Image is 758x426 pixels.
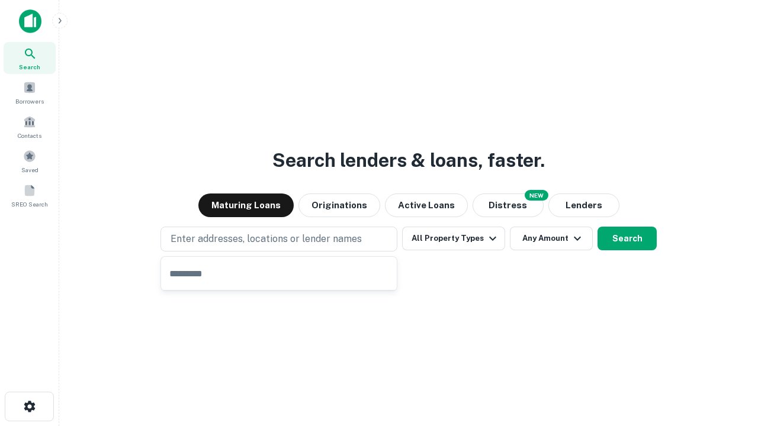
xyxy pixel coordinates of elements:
a: Search [4,42,56,74]
span: Saved [21,165,38,175]
img: capitalize-icon.png [19,9,41,33]
button: Lenders [548,193,619,217]
button: Search distressed loans with lien and other non-mortgage details. [473,193,544,217]
span: Contacts [18,131,41,140]
span: Borrowers [15,96,44,106]
a: Borrowers [4,76,56,108]
button: Enter addresses, locations or lender names [160,227,397,251]
button: Active Loans [385,193,468,217]
button: Maturing Loans [198,193,294,217]
button: Search [598,227,657,250]
iframe: Chat Widget [699,331,758,388]
span: Search [19,62,40,72]
h3: Search lenders & loans, faster. [272,146,545,175]
a: Contacts [4,111,56,143]
button: Any Amount [510,227,593,250]
a: SREO Search [4,179,56,211]
div: NEW [525,190,548,201]
p: Enter addresses, locations or lender names [171,232,362,246]
span: SREO Search [11,199,48,209]
a: Saved [4,145,56,177]
button: All Property Types [402,227,505,250]
button: Originations [298,193,380,217]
